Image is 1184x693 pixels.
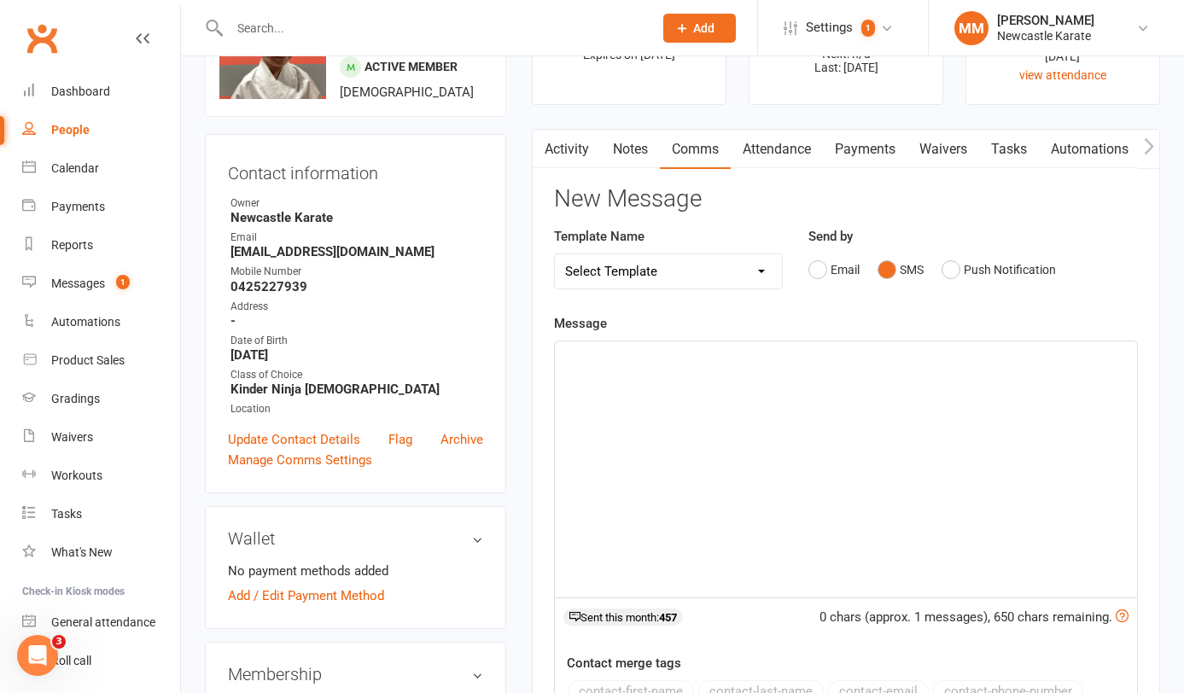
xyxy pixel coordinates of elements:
div: Payments [51,200,105,213]
h3: Membership [228,665,483,684]
p: Next: n/a Last: [DATE] [765,47,927,74]
h3: Contact information [228,157,483,183]
div: Automations [51,315,120,329]
button: Add [663,14,736,43]
div: Product Sales [51,353,125,367]
div: Newcastle Karate [997,28,1094,44]
div: Messages [51,277,105,290]
a: Reports [22,226,180,265]
h3: Wallet [228,529,483,548]
h3: New Message [554,186,1138,213]
a: Comms [660,130,731,169]
a: Product Sales [22,341,180,380]
span: Settings [806,9,853,47]
div: Roll call [51,654,91,667]
label: Template Name [554,226,644,247]
div: MM [954,11,989,45]
li: No payment methods added [228,561,483,581]
strong: Newcastle Karate [230,210,483,225]
button: SMS [878,253,924,286]
a: Manage Comms Settings [228,450,372,470]
a: Roll call [22,642,180,680]
a: Payments [823,130,907,169]
a: Calendar [22,149,180,188]
strong: - [230,313,483,329]
div: Email [230,230,483,246]
div: Dashboard [51,84,110,98]
div: Tasks [51,507,82,521]
div: What's New [51,545,113,559]
span: 1 [861,20,875,37]
div: Date of Birth [230,333,483,349]
div: Waivers [51,430,93,444]
div: Mobile Number [230,264,483,280]
button: Email [808,253,860,286]
div: Sent this month: [563,609,683,626]
div: Location [230,401,483,417]
label: Contact merge tags [567,653,681,673]
div: Reports [51,238,93,252]
a: Payments [22,188,180,226]
a: Clubworx [20,17,63,60]
a: Tasks [979,130,1039,169]
span: 1 [116,275,130,289]
a: People [22,111,180,149]
div: Workouts [51,469,102,482]
div: Gradings [51,392,100,405]
span: [DEMOGRAPHIC_DATA] [340,84,474,100]
strong: 457 [659,611,677,624]
a: Waivers [907,130,979,169]
label: Message [554,313,607,334]
a: Automations [1039,130,1140,169]
a: Add / Edit Payment Method [228,585,384,606]
a: Notes [601,130,660,169]
strong: 0425227939 [230,279,483,294]
span: Add [693,21,714,35]
a: Messages 1 [22,265,180,303]
button: Push Notification [942,253,1056,286]
div: General attendance [51,615,155,629]
div: People [51,123,90,137]
a: Attendance [731,130,823,169]
div: 0 chars (approx. 1 messages), 650 chars remaining. [819,607,1129,627]
strong: [DATE] [230,347,483,363]
a: Gradings [22,380,180,418]
input: Search... [225,16,641,40]
span: 3 [52,635,66,649]
a: Flag [388,429,412,450]
a: General attendance kiosk mode [22,603,180,642]
iframe: Intercom live chat [17,635,58,676]
strong: Kinder Ninja [DEMOGRAPHIC_DATA] [230,381,483,397]
a: Activity [533,130,601,169]
a: What's New [22,533,180,572]
div: Class of Choice [230,367,483,383]
div: [PERSON_NAME] [997,13,1094,28]
div: Calendar [51,161,99,175]
a: Waivers [22,418,180,457]
div: Owner [230,195,483,212]
span: Active member [365,60,458,73]
label: Send by [808,226,853,247]
a: Automations [22,303,180,341]
div: Address [230,299,483,315]
a: view attendance [1019,68,1106,82]
a: Workouts [22,457,180,495]
strong: [EMAIL_ADDRESS][DOMAIN_NAME] [230,244,483,259]
a: Dashboard [22,73,180,111]
a: Update Contact Details [228,429,360,450]
a: Archive [440,429,483,450]
a: Tasks [22,495,180,533]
